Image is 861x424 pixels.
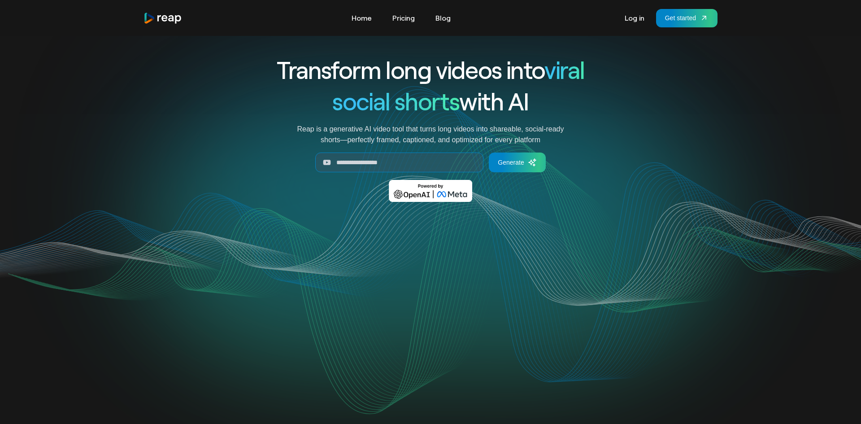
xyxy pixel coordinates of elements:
[288,124,574,145] p: Reap is a generative AI video tool that turns long videos into shareable, social-ready shorts—per...
[431,11,455,25] a: Blog
[544,55,584,84] span: viral
[250,215,611,396] video: Your browser does not support the video tag.
[656,9,717,27] a: Get started
[498,158,524,167] div: Generate
[244,54,617,85] h1: Transform long videos into
[489,153,545,172] a: Generate
[143,12,182,24] img: reap logo
[244,153,617,172] form: Generate Form
[389,180,473,202] img: Powered by OpenAI & Meta
[347,11,376,25] a: Home
[388,11,419,25] a: Pricing
[244,85,617,117] h1: with AI
[332,86,459,115] span: social shorts
[665,13,696,23] div: Get started
[620,11,649,25] a: Log in
[143,12,182,24] a: home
